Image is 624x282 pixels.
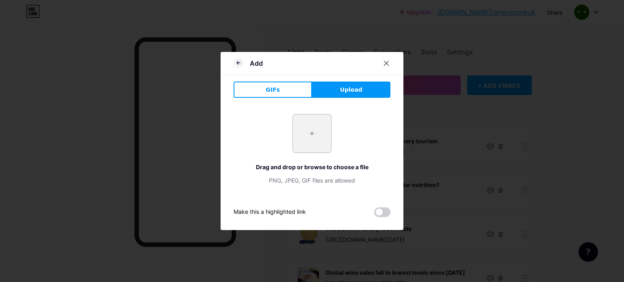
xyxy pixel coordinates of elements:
span: GIFs [266,86,280,94]
div: Drag and drop or browse to choose a file [234,163,390,171]
div: Make this a highlighted link [234,207,306,217]
button: GIFs [234,82,312,98]
span: Upload [340,86,362,94]
div: PNG, JPEG, GIF files are allowed [234,176,390,185]
div: Add [250,58,263,68]
button: Upload [312,82,390,98]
